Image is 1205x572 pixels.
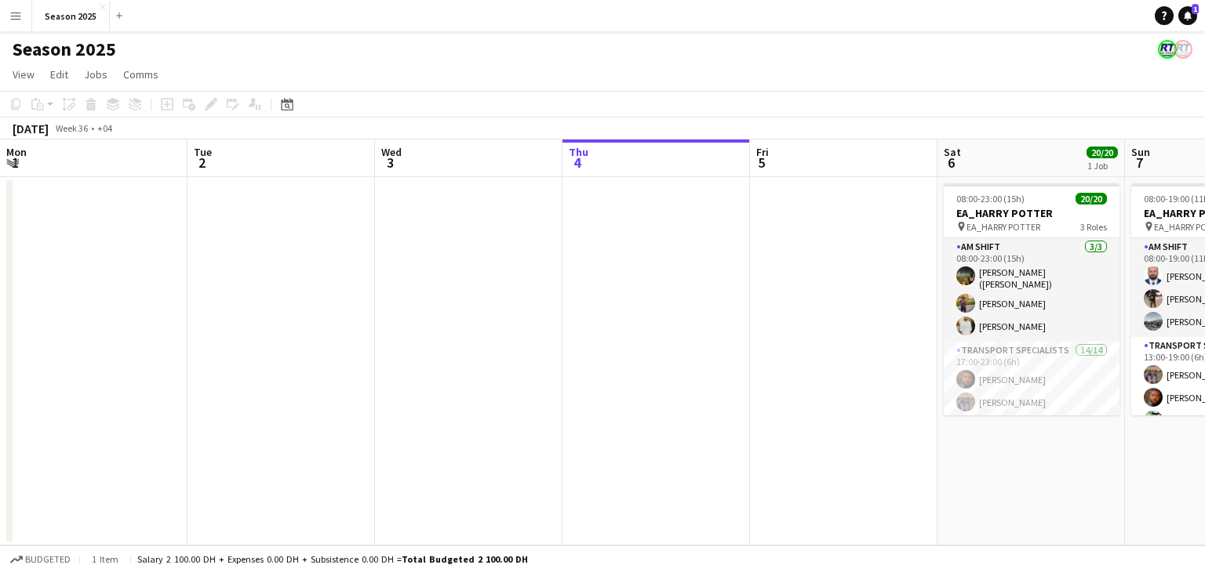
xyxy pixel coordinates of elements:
div: 1 Job [1087,160,1117,172]
span: 20/20 [1076,193,1107,205]
span: Wed [381,145,402,159]
span: 5 [754,154,769,172]
span: 1 item [86,553,124,565]
span: 4 [566,154,588,172]
h1: Season 2025 [13,38,116,61]
div: +04 [97,122,112,134]
a: Edit [44,64,75,85]
span: Edit [50,67,68,81]
span: Week 36 [52,122,91,134]
app-user-avatar: ROAD TRANSIT [1158,40,1177,59]
a: 1 [1178,6,1197,25]
span: 2 [191,154,212,172]
a: Comms [117,64,165,85]
span: Mon [6,145,27,159]
a: Jobs [78,64,114,85]
button: Season 2025 [32,1,110,31]
span: Jobs [84,67,107,81]
button: Budgeted [8,551,73,568]
span: View [13,67,35,81]
a: View [6,64,41,85]
span: 08:00-23:00 (15h) [956,193,1025,205]
app-job-card: 08:00-23:00 (15h)20/20EA_HARRY POTTER EA_HARRY POTTER3 RolesAM SHIFT3/308:00-23:00 (15h)[PERSON_N... [944,183,1119,415]
span: Budgeted [25,554,71,565]
span: Tue [194,145,212,159]
span: 7 [1129,154,1150,172]
div: Salary 2 100.00 DH + Expenses 0.00 DH + Subsistence 0.00 DH = [137,553,528,565]
span: 3 [379,154,402,172]
span: Sat [944,145,961,159]
app-card-role: AM SHIFT3/308:00-23:00 (15h)[PERSON_NAME] ([PERSON_NAME])[PERSON_NAME][PERSON_NAME] [944,238,1119,342]
span: Fri [756,145,769,159]
span: 1 [4,154,27,172]
span: Sun [1131,145,1150,159]
span: 6 [941,154,961,172]
h3: EA_HARRY POTTER [944,206,1119,220]
app-user-avatar: ROAD TRANSIT [1174,40,1192,59]
span: 1 [1192,4,1199,14]
span: 20/20 [1087,147,1118,158]
span: Total Budgeted 2 100.00 DH [402,553,528,565]
span: EA_HARRY POTTER [967,221,1040,233]
span: Comms [123,67,158,81]
span: Thu [569,145,588,159]
div: [DATE] [13,121,49,136]
span: 3 Roles [1080,221,1107,233]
